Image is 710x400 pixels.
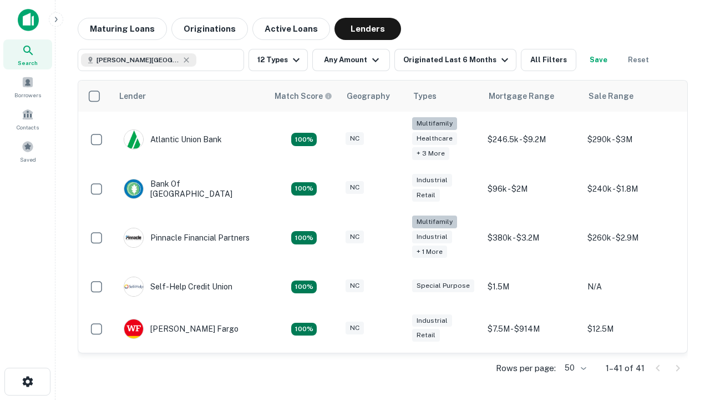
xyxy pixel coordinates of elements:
button: Lenders [334,18,401,40]
div: Types [413,89,437,103]
div: + 1 more [412,246,447,258]
span: Contacts [17,123,39,132]
td: $240k - $1.8M [582,168,682,210]
td: $380k - $3.2M [482,210,582,266]
div: Multifamily [412,117,457,130]
th: Mortgage Range [482,81,582,112]
div: Matching Properties: 15, hasApolloMatch: undefined [291,182,317,196]
td: $7.5M - $914M [482,308,582,350]
button: Originated Last 6 Months [394,49,516,71]
button: Active Loans [252,18,330,40]
td: $260k - $2.9M [582,210,682,266]
div: Matching Properties: 11, hasApolloMatch: undefined [291,281,317,294]
div: Industrial [412,231,452,243]
img: capitalize-icon.png [18,9,39,31]
a: Search [3,39,52,69]
div: NC [346,132,364,145]
img: picture [124,228,143,247]
th: Lender [113,81,268,112]
button: Maturing Loans [78,18,167,40]
div: NC [346,279,364,292]
div: Matching Properties: 14, hasApolloMatch: undefined [291,133,317,146]
div: Self-help Credit Union [124,277,232,297]
img: picture [124,130,143,149]
div: Matching Properties: 24, hasApolloMatch: undefined [291,231,317,244]
img: picture [124,179,143,198]
th: Geography [340,81,407,112]
a: Saved [3,136,52,166]
td: $12.5M [582,308,682,350]
div: Industrial [412,314,452,327]
div: Capitalize uses an advanced AI algorithm to match your search with the best lender. The match sco... [275,90,332,102]
div: Healthcare [412,132,457,145]
iframe: Chat Widget [655,276,710,329]
div: Sale Range [589,89,633,103]
div: 50 [560,360,588,376]
h6: Match Score [275,90,330,102]
td: $290k - $3M [582,112,682,168]
div: Special Purpose [412,279,474,292]
div: NC [346,181,364,194]
span: Borrowers [14,91,41,99]
div: Retail [412,189,440,202]
button: Any Amount [312,49,390,71]
div: + 3 more [412,147,449,160]
img: picture [124,277,143,296]
p: Rows per page: [496,362,556,375]
div: Mortgage Range [489,89,554,103]
button: All Filters [521,49,576,71]
div: NC [346,322,364,334]
div: Matching Properties: 15, hasApolloMatch: undefined [291,323,317,336]
a: Borrowers [3,72,52,102]
span: [PERSON_NAME][GEOGRAPHIC_DATA], [GEOGRAPHIC_DATA] [97,55,180,65]
div: NC [346,231,364,243]
div: Retail [412,329,440,342]
div: Atlantic Union Bank [124,129,222,149]
div: Bank Of [GEOGRAPHIC_DATA] [124,179,257,199]
td: $96k - $2M [482,168,582,210]
div: Pinnacle Financial Partners [124,228,250,248]
div: [PERSON_NAME] Fargo [124,319,239,339]
span: Search [18,58,38,67]
th: Types [407,81,482,112]
a: Contacts [3,104,52,134]
button: 12 Types [248,49,308,71]
div: Originated Last 6 Months [403,53,511,67]
img: picture [124,319,143,338]
div: Geography [347,89,390,103]
div: Industrial [412,174,452,187]
td: $1.5M [482,266,582,308]
td: N/A [582,266,682,308]
div: Multifamily [412,216,457,228]
p: 1–41 of 41 [606,362,645,375]
th: Capitalize uses an advanced AI algorithm to match your search with the best lender. The match sco... [268,81,340,112]
button: Save your search to get updates of matches that match your search criteria. [581,49,616,71]
button: Originations [171,18,248,40]
span: Saved [20,155,36,164]
button: Reset [621,49,656,71]
div: Lender [119,89,146,103]
th: Sale Range [582,81,682,112]
td: $246.5k - $9.2M [482,112,582,168]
